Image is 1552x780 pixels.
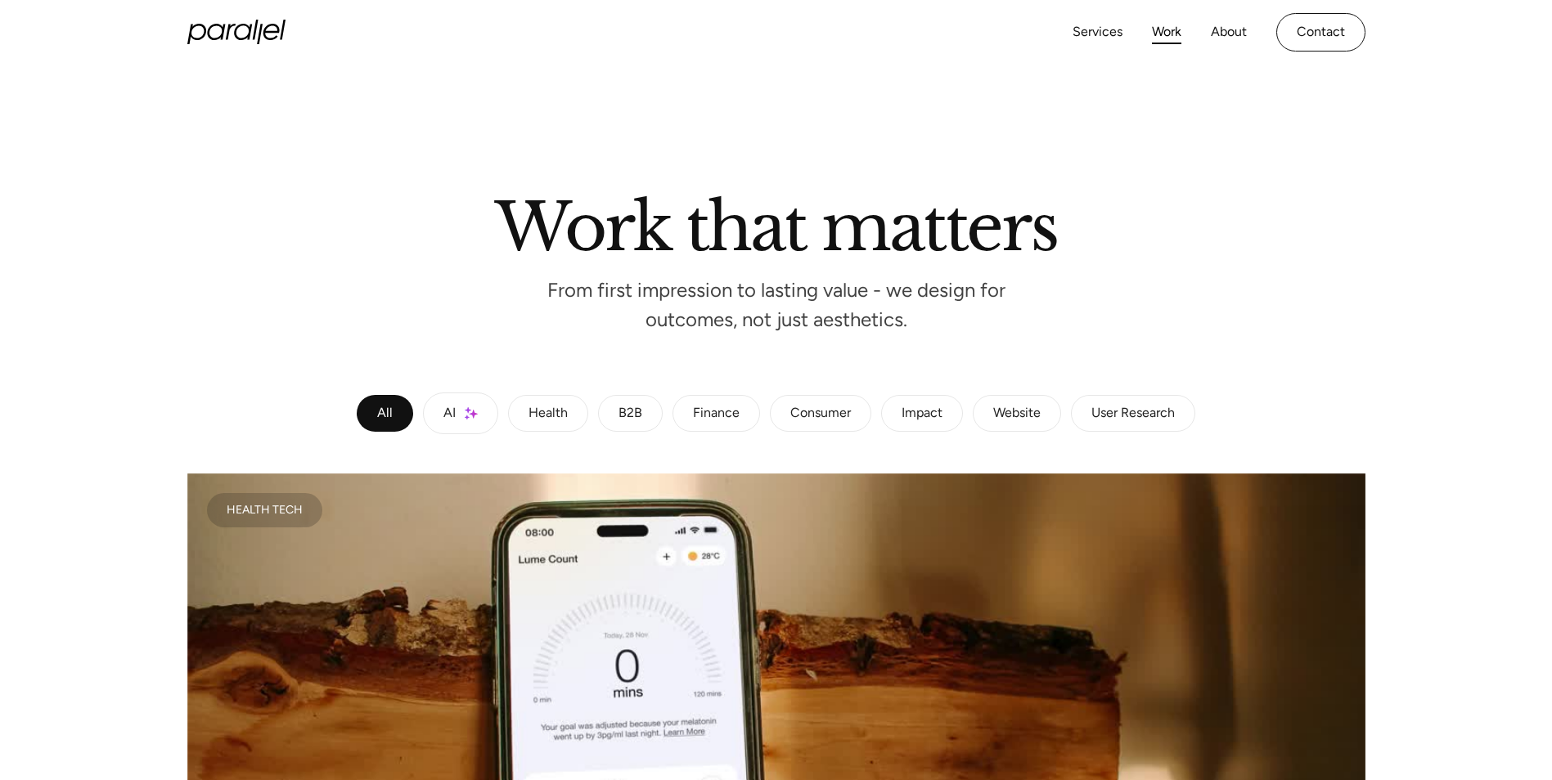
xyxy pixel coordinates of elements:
p: From first impression to lasting value - we design for outcomes, not just aesthetics. [531,284,1022,327]
div: Website [993,409,1041,419]
div: AI [443,409,456,419]
h2: Work that matters [310,195,1243,251]
div: User Research [1091,409,1175,419]
div: Health [529,409,568,419]
div: Health Tech [227,506,303,514]
div: All [377,409,393,419]
a: Work [1152,20,1181,44]
div: Impact [902,409,942,419]
div: Consumer [790,409,851,419]
a: About [1211,20,1247,44]
div: Finance [693,409,740,419]
a: Contact [1276,13,1365,52]
a: home [187,20,286,44]
div: B2B [619,409,642,419]
a: Services [1073,20,1122,44]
